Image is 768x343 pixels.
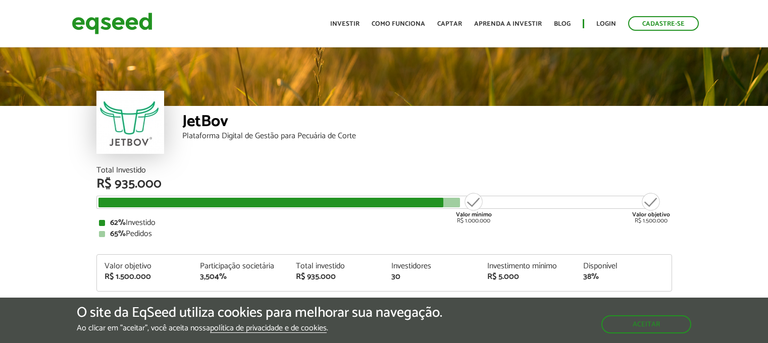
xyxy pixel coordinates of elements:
[77,323,442,333] p: Ao clicar em "aceitar", você aceita nossa .
[391,273,472,281] div: 30
[583,273,664,281] div: 38%
[372,21,425,27] a: Como funciona
[182,132,672,140] div: Plataforma Digital de Gestão para Pecuária de Corte
[554,21,571,27] a: Blog
[583,262,664,270] div: Disponível
[391,262,472,270] div: Investidores
[110,216,126,230] strong: 62%
[96,178,672,191] div: R$ 935.000
[99,230,670,238] div: Pedidos
[296,273,377,281] div: R$ 935.000
[601,315,691,333] button: Aceitar
[487,262,568,270] div: Investimento mínimo
[296,262,377,270] div: Total investido
[99,219,670,227] div: Investido
[628,16,699,31] a: Cadastre-se
[632,210,670,219] strong: Valor objetivo
[437,21,462,27] a: Captar
[200,262,281,270] div: Participação societária
[96,166,672,175] div: Total Investido
[200,273,281,281] div: 3,504%
[596,21,616,27] a: Login
[487,273,568,281] div: R$ 5.000
[77,305,442,321] h5: O site da EqSeed utiliza cookies para melhorar sua navegação.
[330,21,360,27] a: Investir
[110,227,126,241] strong: 65%
[456,210,492,219] strong: Valor mínimo
[72,10,152,37] img: EqSeed
[210,324,327,333] a: política de privacidade e de cookies
[105,262,185,270] div: Valor objetivo
[182,113,672,132] div: JetBov
[455,192,493,224] div: R$ 1.000.000
[474,21,542,27] a: Aprenda a investir
[632,192,670,224] div: R$ 1.500.000
[105,273,185,281] div: R$ 1.500.000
